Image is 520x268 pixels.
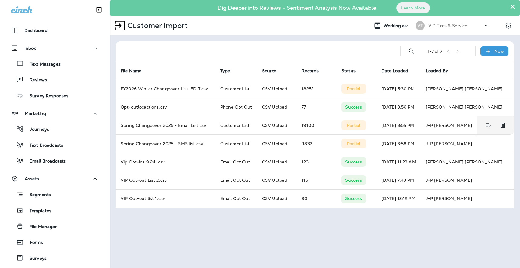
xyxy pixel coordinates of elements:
td: CSV Upload [257,189,297,208]
td: 115 [297,171,337,189]
p: Marketing [25,111,46,116]
p: Success [345,196,362,201]
p: Dig Deeper into Reviews - Sentiment Analysis Now Available [200,7,394,9]
td: [DATE] 3:56 PM [377,98,421,116]
button: Text Messages [6,57,104,70]
p: Success [345,159,362,164]
td: CSV Upload [257,153,297,171]
p: VIP Tires & Service [428,23,467,28]
td: [PERSON_NAME] [PERSON_NAME] [421,80,514,98]
td: J-P [PERSON_NAME] [421,171,514,189]
button: Text Broadcasts [6,138,104,151]
span: Working as: [384,23,409,28]
td: [DATE] 3:58 PM [377,134,421,153]
td: 123 [297,153,337,171]
p: Journeys [24,127,49,133]
td: Spring Changeover 2025 - Email List.csv [116,116,215,134]
span: Date Loaded [381,68,409,73]
span: Loaded By [426,68,448,73]
button: Templates [6,204,104,217]
span: Status [341,68,356,73]
p: Text Broadcasts [23,143,63,148]
td: VIP Opt-out list 1.csv [116,189,215,208]
div: VT [416,21,425,30]
p: Survey Responses [23,93,68,99]
p: Customer Import [125,21,188,30]
td: CSV Upload [257,171,297,189]
p: Assets [25,176,39,181]
td: [PERSON_NAME] [PERSON_NAME] [421,153,514,171]
p: Surveys [23,256,47,262]
td: CSV Upload [257,98,297,116]
span: Loaded By [426,68,456,73]
td: Customer List [215,80,257,98]
button: Delete [497,119,509,131]
button: Close [510,2,515,12]
td: [DATE] 11:23 AM [377,153,421,171]
p: Partial [347,123,360,128]
td: [DATE] 5:30 PM [377,80,421,98]
p: Success [345,105,362,109]
td: Phone Opt Out [215,98,257,116]
button: Survey Responses [6,89,104,102]
td: 19100 [297,116,337,134]
button: Collapse Sidebar [90,4,108,16]
span: File Name [121,68,149,73]
p: Email Broadcasts [23,159,66,164]
td: CSV Upload [257,134,297,153]
td: FY2026 Winter Changeover List-EDIT.csv [116,80,215,98]
td: VIP Opt-out List 2.csv [116,171,215,189]
td: CSV Upload [257,80,297,98]
p: Inbox [24,46,36,51]
button: Assets [6,173,104,185]
button: Marketing [6,107,104,120]
span: Records [302,68,327,73]
p: Partial [347,141,360,146]
button: Learn More [396,2,430,13]
button: Surveys [6,252,104,264]
td: CSV Upload [257,116,297,134]
p: Success [345,178,362,183]
button: Inbox [6,42,104,54]
td: Email Opt Out [215,153,257,171]
td: Opt-outlocactions.csv [116,98,215,116]
p: Templates [23,208,51,214]
p: File Manager [23,224,57,230]
span: Status [341,68,363,73]
td: [DATE] 7:43 PM [377,171,421,189]
p: Text Messages [24,62,61,67]
td: Email Opt Out [215,171,257,189]
td: J-P [PERSON_NAME] [421,189,514,208]
span: Source [262,68,285,73]
span: Type [220,68,238,73]
p: Dashboard [24,28,48,33]
div: 1 - 7 of 7 [428,49,442,54]
p: Segments [23,192,51,198]
p: Reviews [23,77,47,83]
button: File Manager [6,220,104,233]
button: Segments [6,188,104,201]
button: Search Import [405,45,418,57]
td: Email Opt Out [215,189,257,208]
p: New [494,49,504,54]
td: [DATE] 3:55 PM [377,116,421,134]
td: 9832 [297,134,337,153]
td: J-P [PERSON_NAME] [421,134,514,153]
td: [PERSON_NAME] [PERSON_NAME] [421,98,514,116]
p: Partial [347,86,360,91]
td: Customer List [215,134,257,153]
button: Reviews [6,73,104,86]
td: [DATE] 12:12 PM [377,189,421,208]
p: Forms [24,240,43,246]
span: File Name [121,68,141,73]
span: Source [262,68,277,73]
button: Settings [503,20,514,31]
span: Records [302,68,319,73]
span: Date Loaded [381,68,416,73]
td: 77 [297,98,337,116]
span: Type [220,68,230,73]
button: Forms [6,236,104,248]
td: Vip Opt-ins 9.24..csv [116,153,215,171]
td: J-P [PERSON_NAME] [421,116,477,134]
button: Email Broadcasts [6,154,104,167]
